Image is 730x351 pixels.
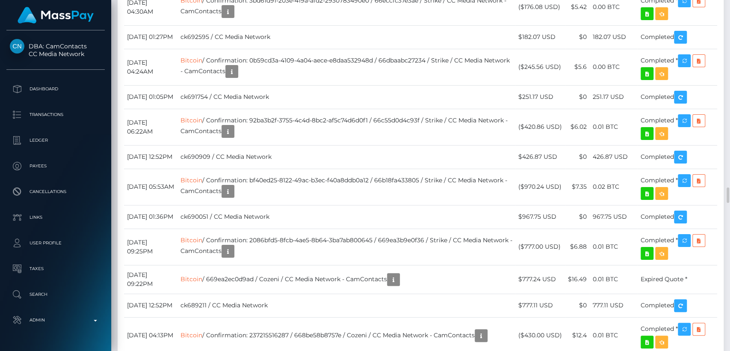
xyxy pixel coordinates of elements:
[10,237,101,250] p: User Profile
[180,331,202,339] a: Bitcoin
[180,57,202,64] a: Bitcoin
[638,109,717,145] td: Completed *
[6,284,105,305] a: Search
[565,294,590,317] td: $0
[638,49,717,85] td: Completed *
[180,236,202,244] a: Bitcoin
[638,85,717,109] td: Completed
[177,265,515,294] td: / 669ea2ec0d9ad / Cozeni / CC Media Network - CamContacts
[177,85,515,109] td: ck691754 / CC Media Network
[638,25,717,49] td: Completed
[6,309,105,331] a: Admin
[565,205,590,229] td: $0
[124,169,177,205] td: [DATE] 05:53AM
[638,169,717,205] td: Completed *
[515,205,565,229] td: $967.75 USD
[515,265,565,294] td: $777.24 USD
[590,85,638,109] td: 251.17 USD
[638,205,717,229] td: Completed
[10,134,101,147] p: Ledger
[6,232,105,254] a: User Profile
[6,258,105,280] a: Taxes
[6,207,105,228] a: Links
[565,265,590,294] td: $16.49
[10,211,101,224] p: Links
[177,49,515,85] td: / Confirmation: 0b59cd3a-4109-4a04-aece-e8daa532948d / 66dbaabc27234 / Strike / CC Media Network ...
[124,294,177,317] td: [DATE] 12:52PM
[177,109,515,145] td: / Confirmation: 92ba3b2f-3755-4c4d-8bc2-af5c74d6d0f1 / 66c55d0d4c93f / Strike / CC Media Network ...
[590,265,638,294] td: 0.01 BTC
[515,294,565,317] td: $777.11 USD
[177,145,515,169] td: ck690909 / CC Media Network
[638,229,717,265] td: Completed *
[515,145,565,169] td: $426.87 USD
[124,265,177,294] td: [DATE] 09:22PM
[10,262,101,275] p: Taxes
[6,155,105,177] a: Payees
[10,39,24,54] img: CC Media Network
[124,25,177,49] td: [DATE] 01:27PM
[6,130,105,151] a: Ledger
[590,169,638,205] td: 0.02 BTC
[6,42,105,58] span: DBA: CamContacts CC Media Network
[515,85,565,109] td: $251.17 USD
[515,49,565,85] td: ($245.56 USD)
[180,275,202,283] a: Bitcoin
[10,185,101,198] p: Cancellations
[565,229,590,265] td: $6.88
[515,25,565,49] td: $182.07 USD
[515,169,565,205] td: ($970.24 USD)
[590,294,638,317] td: 777.11 USD
[177,229,515,265] td: / Confirmation: 2086bfd5-8fcb-4ae5-8b64-3ba7ab800645 / 669ea3b9e0f36 / Strike / CC Media Network ...
[6,104,105,125] a: Transactions
[177,169,515,205] td: / Confirmation: bf40ed25-8122-49ac-b3ec-f40a8ddb0a12 / 66b18fa433805 / Strike / CC Media Network ...
[124,145,177,169] td: [DATE] 12:52PM
[18,7,94,24] img: MassPay Logo
[124,49,177,85] td: [DATE] 04:24AM
[177,205,515,229] td: ck690051 / CC Media Network
[565,25,590,49] td: $0
[515,229,565,265] td: ($777.00 USD)
[590,25,638,49] td: 182.07 USD
[565,145,590,169] td: $0
[590,205,638,229] td: 967.75 USD
[6,78,105,100] a: Dashboard
[565,49,590,85] td: $5.6
[565,85,590,109] td: $0
[10,288,101,301] p: Search
[124,205,177,229] td: [DATE] 01:36PM
[124,229,177,265] td: [DATE] 09:25PM
[638,145,717,169] td: Completed
[638,265,717,294] td: Expired Quote *
[590,229,638,265] td: 0.01 BTC
[177,294,515,317] td: ck689211 / CC Media Network
[565,169,590,205] td: $7.35
[6,181,105,202] a: Cancellations
[565,109,590,145] td: $6.02
[638,294,717,317] td: Completed
[590,49,638,85] td: 0.00 BTC
[590,145,638,169] td: 426.87 USD
[515,109,565,145] td: ($420.86 USD)
[590,109,638,145] td: 0.01 BTC
[10,108,101,121] p: Transactions
[124,85,177,109] td: [DATE] 01:05PM
[180,116,202,124] a: Bitcoin
[10,160,101,173] p: Payees
[180,176,202,184] a: Bitcoin
[10,83,101,95] p: Dashboard
[177,25,515,49] td: ck692595 / CC Media Network
[10,314,101,327] p: Admin
[124,109,177,145] td: [DATE] 06:22AM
